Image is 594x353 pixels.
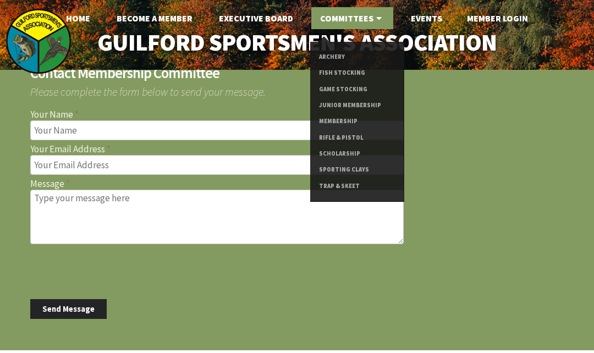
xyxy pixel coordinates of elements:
a: Trap & Skeet [319,178,395,194]
a: Game Stocking [319,81,395,97]
a: Become A Member [108,7,201,29]
label: Message [30,179,564,189]
a: Archery [319,49,395,65]
label: Your Name [30,110,564,119]
span: Please complete the form below to send your message. [30,81,564,97]
a: Sporting Clays [319,162,395,178]
a: Membership [319,113,395,129]
img: logo_sm.png [5,8,71,74]
a: Events [402,7,451,29]
label: Your Email Address [30,145,564,154]
a: Fish Stocking [319,65,395,81]
a: Member Login [458,7,537,29]
a: Executive Board [210,7,302,29]
a: Scholarship [319,146,395,162]
a: Junior Membership [319,97,395,113]
a: Rifle & Pistol [319,130,395,146]
a: Committees [311,7,393,29]
iframe: reCAPTCHA [30,249,197,291]
button: Send Message [30,299,107,319]
a: Home [57,7,99,29]
input: Your Email Address [30,155,404,175]
h2: Contact Membership Committee [30,66,564,81]
a: Guilford Sportsmen's Association [77,22,517,63]
input: Your Name [30,120,404,140]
